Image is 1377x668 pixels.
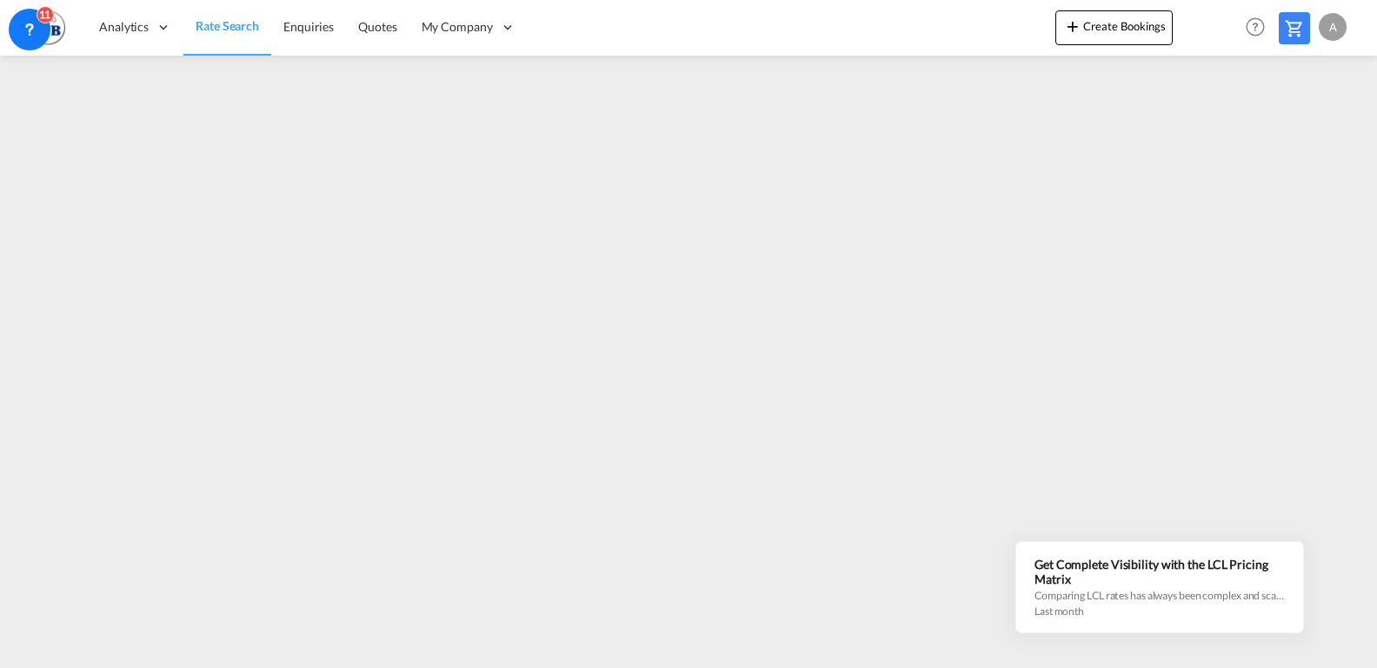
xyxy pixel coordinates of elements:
md-icon: icon-plus 400-fg [1062,16,1083,36]
span: Rate Search [196,18,259,33]
button: icon-plus 400-fgCreate Bookings [1055,10,1173,45]
div: A [1319,13,1347,41]
span: Enquiries [283,19,334,34]
div: Help [1241,12,1279,43]
span: Help [1241,12,1270,42]
span: My Company [422,18,493,36]
span: Analytics [99,18,149,36]
img: 2b726980256c11eeaa87296e05903fd5.png [26,8,65,47]
span: Quotes [358,19,396,34]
